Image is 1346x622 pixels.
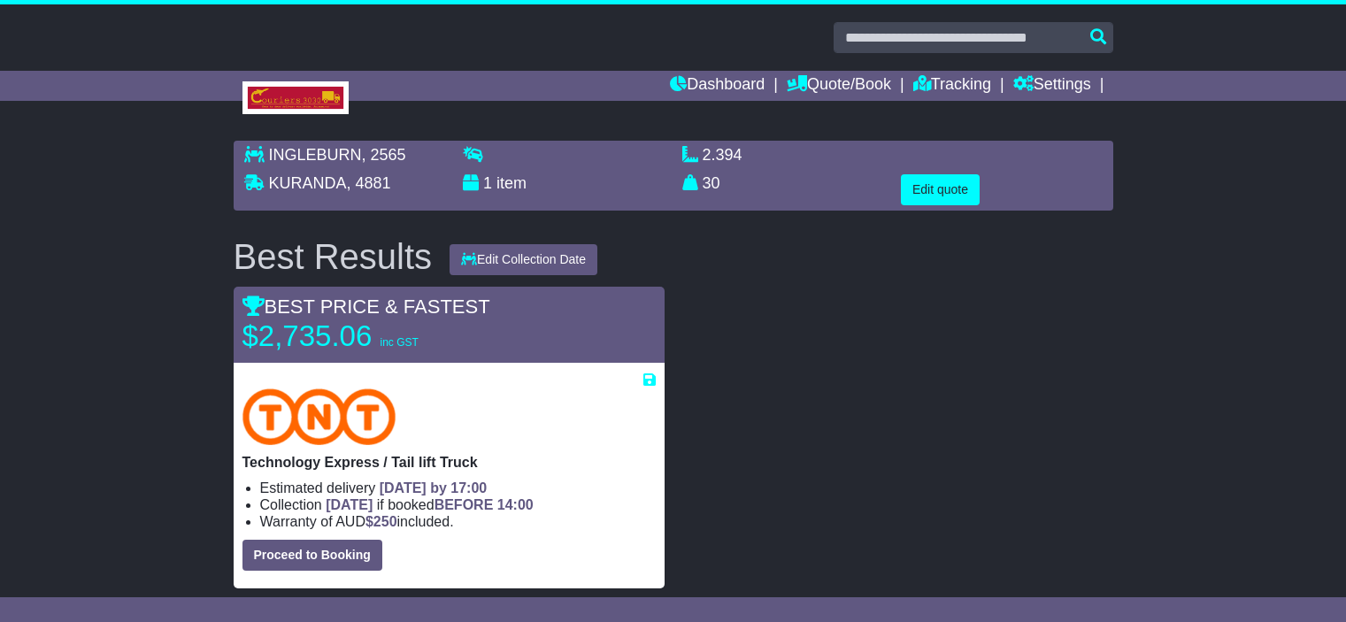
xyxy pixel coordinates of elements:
span: 1 [483,174,492,192]
p: Technology Express / Tail lift Truck [242,454,656,471]
span: [DATE] by 17:00 [380,480,488,495]
span: [DATE] [326,497,373,512]
span: BEST PRICE & FASTEST [242,296,490,318]
button: Proceed to Booking [242,540,382,571]
p: $2,735.06 [242,319,464,354]
span: KURANDA [269,174,347,192]
li: Estimated delivery [260,480,656,496]
span: item [496,174,527,192]
a: Quote/Book [787,71,891,101]
span: 250 [373,514,397,529]
li: Warranty of AUD included. [260,513,656,530]
a: Tracking [913,71,991,101]
a: Dashboard [670,71,765,101]
span: , 4881 [347,174,391,192]
span: 2.394 [703,146,742,164]
span: if booked [326,497,533,512]
span: $ [365,514,397,529]
span: 30 [703,174,720,192]
button: Edit Collection Date [450,244,597,275]
span: 14:00 [497,497,534,512]
span: inc GST [380,336,418,349]
li: Collection [260,496,656,513]
img: TNT Domestic: Technology Express / Tail lift Truck [242,388,396,445]
span: INGLEBURN [269,146,362,164]
a: Settings [1013,71,1091,101]
span: , 2565 [362,146,406,164]
span: BEFORE [435,497,494,512]
div: Best Results [225,237,442,276]
button: Edit quote [901,174,980,205]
